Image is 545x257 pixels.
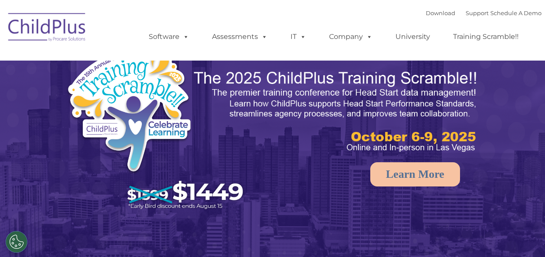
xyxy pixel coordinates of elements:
a: University [387,28,439,45]
a: Download [426,10,455,16]
a: Software [140,28,198,45]
a: Schedule A Demo [490,10,542,16]
a: Assessments [203,28,276,45]
a: Support [466,10,489,16]
button: Cookies Settings [6,231,27,253]
a: Company [320,28,381,45]
a: IT [282,28,315,45]
a: Learn More [370,162,460,186]
font: | [426,10,542,16]
img: ChildPlus by Procare Solutions [4,7,91,50]
a: Training Scramble!! [444,28,527,45]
